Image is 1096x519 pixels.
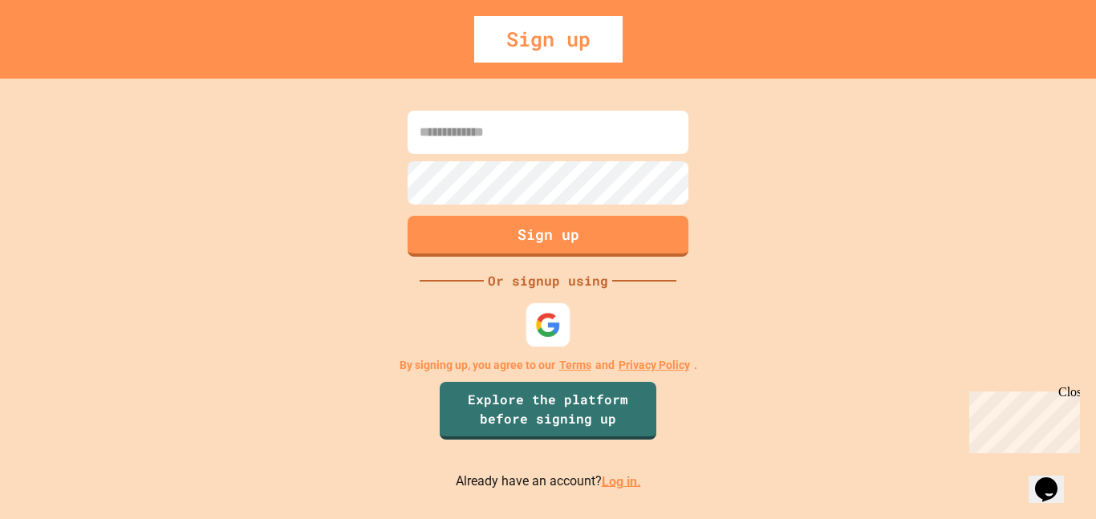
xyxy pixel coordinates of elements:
iframe: chat widget [963,385,1080,453]
iframe: chat widget [1029,455,1080,503]
div: Chat with us now!Close [6,6,111,102]
button: Sign up [408,216,688,257]
p: By signing up, you agree to our and . [400,357,697,374]
a: Log in. [602,473,641,489]
img: google-icon.svg [535,311,562,338]
div: Or signup using [484,271,612,290]
a: Explore the platform before signing up [440,382,656,440]
div: Sign up [474,16,623,63]
a: Terms [559,357,591,374]
p: Already have an account? [456,472,641,492]
a: Privacy Policy [619,357,690,374]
